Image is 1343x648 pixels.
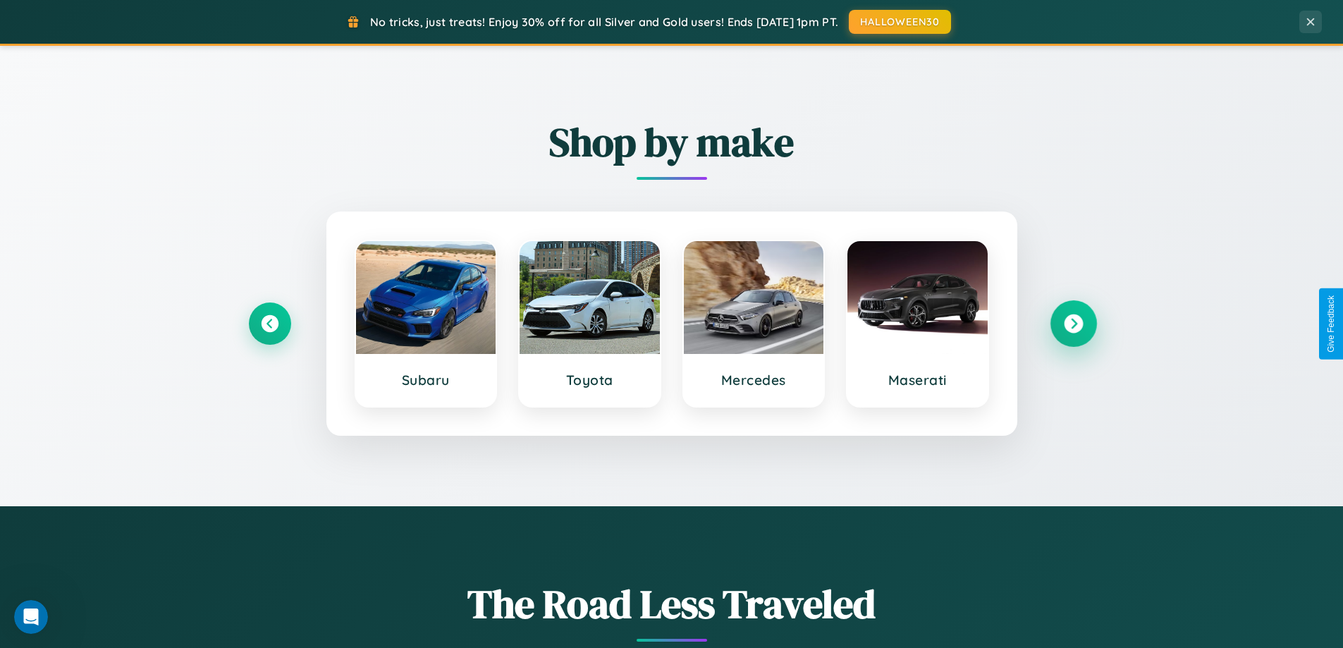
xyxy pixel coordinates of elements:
[534,372,646,389] h3: Toyota
[861,372,974,389] h3: Maserati
[370,372,482,389] h3: Subaru
[370,15,838,29] span: No tricks, just treats! Enjoy 30% off for all Silver and Gold users! Ends [DATE] 1pm PT.
[1326,295,1336,353] div: Give Feedback
[698,372,810,389] h3: Mercedes
[14,600,48,634] iframe: Intercom live chat
[849,10,951,34] button: HALLOWEEN30
[249,577,1095,631] h1: The Road Less Traveled
[249,115,1095,169] h2: Shop by make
